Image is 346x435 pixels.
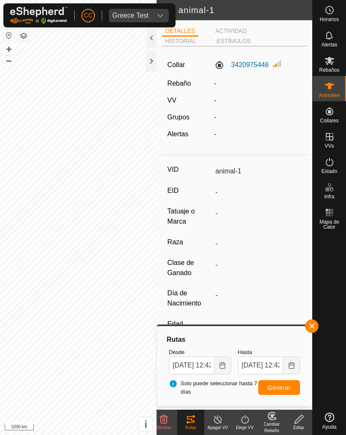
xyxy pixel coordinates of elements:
[214,97,216,104] app-display-virtual-paddock-transition: -
[19,31,29,41] button: Capas del Mapa
[324,143,334,149] span: VVs
[168,288,212,308] label: Día de Nacimiento
[214,60,269,70] label: 3420975446
[213,37,254,46] li: ESTÍMULOS
[168,206,212,227] label: Tatuaje o Marca
[212,27,250,35] li: ACTIVIDAD
[272,59,282,69] img: Intensidad de Señal
[156,425,171,430] span: Eliminar
[168,164,212,175] label: VID
[89,416,117,432] a: Contáctenos
[168,185,212,196] label: EID
[84,11,92,20] span: CC
[168,237,212,248] label: Raza
[320,17,339,22] span: Horarios
[162,37,200,46] li: HISTORIAL
[169,379,258,396] span: Solo puede seleccionar hasta 7 días
[322,42,337,47] span: Alertas
[313,409,346,433] a: Ayuda
[177,424,204,431] div: Rutas
[39,416,79,432] a: Política de Privacidad
[238,348,300,357] label: Hasta
[178,5,312,15] h2: animal-1
[319,68,339,73] span: Rebaños
[258,380,300,395] button: Generar
[268,384,291,391] span: Generar
[168,319,212,330] label: Edad
[315,219,344,230] span: Mapa de Calor
[109,9,152,22] span: Greece Test
[320,118,338,123] span: Collares
[231,424,258,431] div: Elegir VV
[322,424,337,430] span: Ayuda
[112,12,149,19] div: Greece Test
[211,129,305,139] div: -
[168,97,176,104] label: VV
[168,80,191,87] label: Rebaño
[322,169,337,174] span: Estado
[204,424,231,431] div: Apagar VV
[214,357,231,374] button: Choose Date
[211,112,305,122] div: -
[4,44,14,54] button: +
[4,30,14,41] button: Restablecer Mapa
[162,27,199,37] li: DETALLES
[283,357,300,374] button: Choose Date
[285,424,312,431] div: Editar
[152,9,169,22] div: dropdown trigger
[258,421,285,434] div: Cambiar Rebaño
[168,258,212,278] label: Clase de Ganado
[319,93,340,98] span: Animales
[10,7,68,24] img: Logo Gallagher
[168,113,189,121] label: Grupos
[324,194,334,199] span: Infra
[139,417,153,431] button: i
[4,55,14,65] button: –
[144,419,147,430] span: i
[169,348,231,357] label: Desde
[214,80,216,87] span: -
[165,335,303,345] div: Rutas
[168,130,189,138] label: Alertas
[168,60,185,70] label: Collar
